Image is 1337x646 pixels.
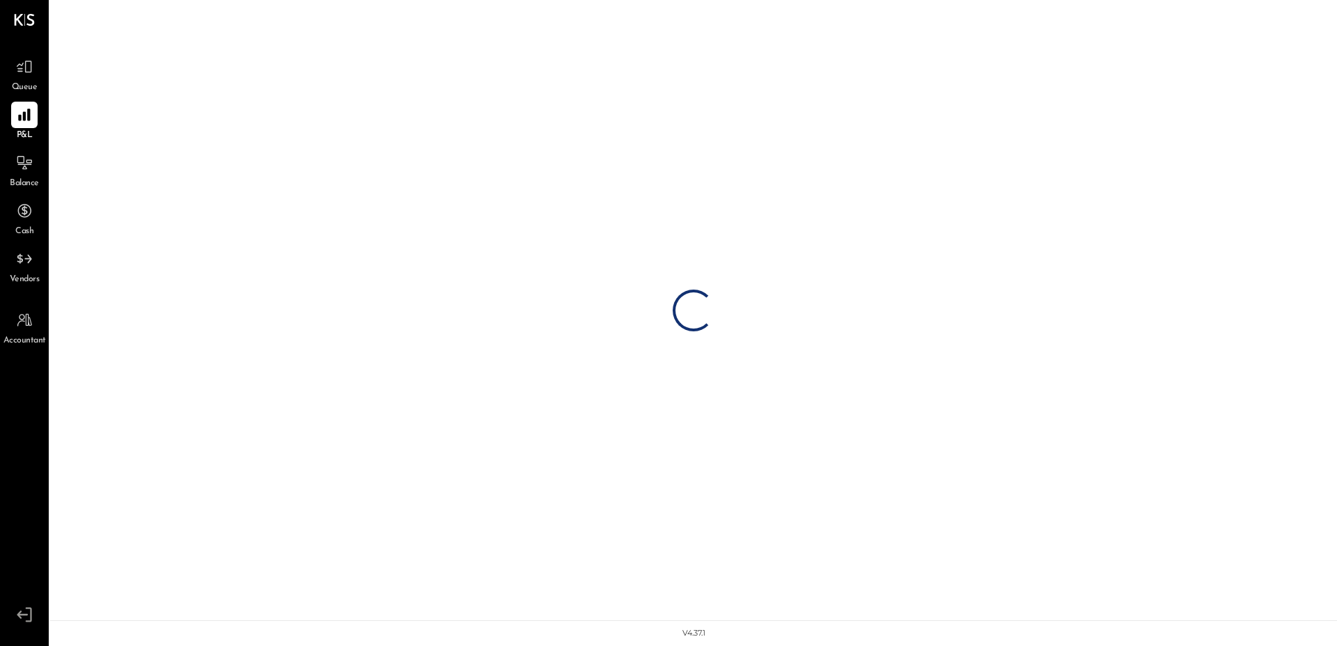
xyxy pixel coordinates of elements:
[682,628,705,639] div: v 4.37.1
[1,307,48,347] a: Accountant
[1,54,48,94] a: Queue
[15,226,33,238] span: Cash
[10,178,39,190] span: Balance
[10,274,40,286] span: Vendors
[1,102,48,142] a: P&L
[1,198,48,238] a: Cash
[1,246,48,286] a: Vendors
[17,129,33,142] span: P&L
[3,335,46,347] span: Accountant
[1,150,48,190] a: Balance
[12,81,38,94] span: Queue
